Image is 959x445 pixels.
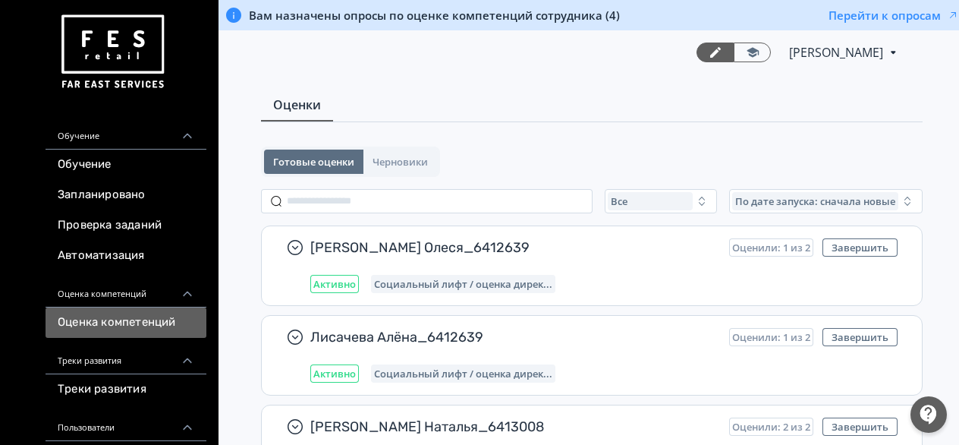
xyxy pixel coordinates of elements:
[822,328,898,346] button: Завершить
[611,195,627,207] span: Все
[732,421,810,433] span: Оценили: 2 из 2
[732,331,810,343] span: Оценили: 1 из 2
[310,328,717,346] span: Лисачева Алёна_6412639
[46,210,206,241] a: Проверка заданий
[58,9,167,95] img: https://files.teachbase.ru/system/account/57463/logo/medium-936fc5084dd2c598f50a98b9cbe0469a.png
[46,374,206,405] a: Треки развития
[46,405,206,441] div: Пользователи
[374,278,552,290] span: Социальный лифт / оценка директора магазина
[46,271,206,308] div: Оценка компетенций
[734,43,771,62] a: Переключиться в режим ученика
[46,241,206,271] a: Автоматизация
[310,418,717,436] span: [PERSON_NAME] Наталья_6413008
[789,43,885,62] span: Альфия Даминова
[310,238,717,257] span: [PERSON_NAME] Олеся_6412639
[373,156,428,168] span: Черновики
[313,278,356,290] span: Активно
[46,338,206,374] div: Треки развития
[249,8,620,23] span: Вам назначены опросы по оценке компетенций сотрудника (4)
[46,180,206,210] a: Запланировано
[605,189,717,213] button: Все
[46,308,206,338] a: Оценка компетенций
[822,418,898,436] button: Завершить
[264,150,363,174] button: Готовые оценки
[46,113,206,150] div: Обучение
[374,368,552,380] span: Социальный лифт / оценка директора магазина
[273,96,321,114] span: Оценки
[829,8,959,23] button: Перейти к опросам
[732,241,810,254] span: Оценили: 1 из 2
[729,189,923,213] button: По дате запуска: сначала новые
[46,150,206,180] a: Обучение
[313,368,356,380] span: Активно
[822,238,898,257] button: Завершить
[363,150,437,174] button: Черновики
[735,195,895,207] span: По дате запуска: сначала новые
[273,156,354,168] span: Готовые оценки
